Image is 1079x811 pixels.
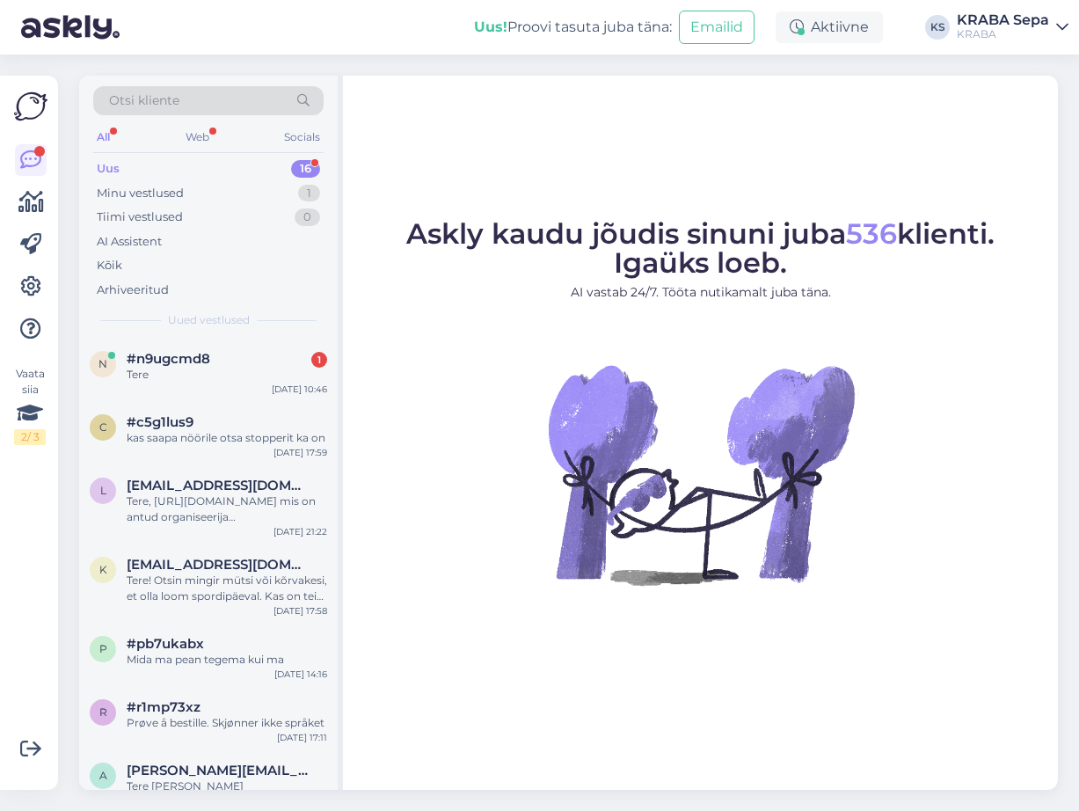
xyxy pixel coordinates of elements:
[14,429,46,445] div: 2 / 3
[127,493,327,525] div: Tere, [URL][DOMAIN_NAME] mis on antud organiseerija [PERSON_NAME]?
[127,351,210,367] span: #n9ugcmd8
[957,13,1068,41] a: KRABA SepaKRABA
[99,769,107,782] span: a
[127,367,327,383] div: Tere
[474,18,507,35] b: Uus!
[957,13,1049,27] div: KRABA Sepa
[99,563,107,576] span: k
[298,185,320,202] div: 1
[291,160,320,178] div: 16
[97,185,184,202] div: Minu vestlused
[97,257,122,274] div: Kõik
[109,91,179,110] span: Otsi kliente
[277,731,327,744] div: [DATE] 17:11
[127,636,204,652] span: #pb7ukabx
[127,763,310,778] span: allan.matt19@gmail.com
[543,316,859,632] img: No Chat active
[127,652,327,668] div: Mida ma pean tegema kui ma
[406,216,995,280] span: Askly kaudu jõudis sinuni juba klienti. Igaüks loeb.
[98,357,107,370] span: n
[127,557,310,573] span: kivirahkmirtelmia@gmail.com
[97,160,120,178] div: Uus
[127,430,327,446] div: kas saapa nöörile otsa stopperit ka on
[272,383,327,396] div: [DATE] 10:46
[127,699,200,715] span: #r1mp73xz
[182,126,213,149] div: Web
[14,366,46,445] div: Vaata siia
[281,126,324,149] div: Socials
[97,208,183,226] div: Tiimi vestlused
[925,15,950,40] div: KS
[14,90,47,123] img: Askly Logo
[127,478,310,493] span: liisbetkukk@gmail.com
[406,283,995,302] p: AI vastab 24/7. Tööta nutikamalt juba täna.
[99,705,107,719] span: r
[127,778,327,810] div: Tere [PERSON_NAME] [PERSON_NAME] teile vastamast [GEOGRAPHIC_DATA] sepa turu noored müüjannad ma ...
[273,604,327,617] div: [DATE] 17:58
[168,312,250,328] span: Uued vestlused
[474,17,672,38] div: Proovi tasuta juba täna:
[295,208,320,226] div: 0
[97,233,162,251] div: AI Assistent
[127,715,327,731] div: Prøve å bestille. Skjønner ikke språket
[846,216,897,251] span: 536
[274,668,327,681] div: [DATE] 14:16
[127,573,327,604] div: Tere! Otsin mingir mütsi või kõrvakesi, et olla loom spordipäeval. Kas on teie poes oleks midagi ...
[100,484,106,497] span: l
[127,414,193,430] span: #c5g1lus9
[273,525,327,538] div: [DATE] 21:22
[679,11,755,44] button: Emailid
[97,281,169,299] div: Arhiveeritud
[776,11,883,43] div: Aktiivne
[99,642,107,655] span: p
[957,27,1049,41] div: KRABA
[93,126,113,149] div: All
[311,352,327,368] div: 1
[273,446,327,459] div: [DATE] 17:59
[99,420,107,434] span: c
